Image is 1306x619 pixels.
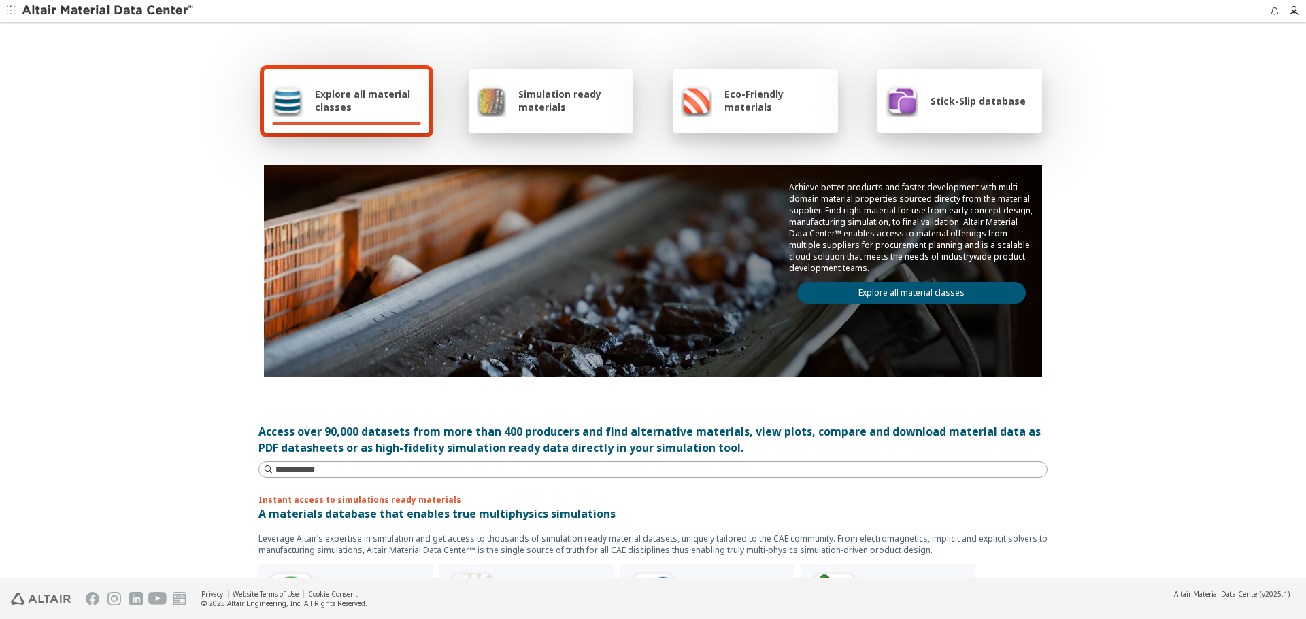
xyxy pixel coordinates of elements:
[201,599,367,608] div: © 2025 Altair Engineering, Inc. All Rights Reserved.
[724,88,829,113] span: Eco-Friendly materials
[797,282,1026,304] a: Explore all material classes
[201,589,223,599] a: Privacy
[886,84,918,117] img: Stick-Slip database
[22,4,195,18] img: Altair Material Data Center
[258,423,1048,456] div: Access over 90,000 datasets from more than 400 producers and find alternative materials, view plo...
[272,84,303,117] img: Explore all material classes
[11,593,71,605] img: Altair Engineering
[1174,589,1290,599] div: (v2025.1)
[477,84,506,117] img: Simulation ready materials
[308,589,358,599] a: Cookie Consent
[681,84,712,117] img: Eco-Friendly materials
[789,181,1034,274] p: Achieve better products and faster development with multi-domain material properties sourced dire...
[258,506,1048,522] p: A materials database that enables true multiphysics simulations
[315,88,421,113] span: Explore all material classes
[518,88,625,113] span: Simulation ready materials
[931,94,1026,107] span: Stick-Slip database
[233,589,299,599] a: Website Terms of Use
[258,533,1048,556] p: Leverage Altair’s expertise in simulation and get access to thousands of simulation ready materia...
[1174,589,1260,599] span: Altair Material Data Center
[258,494,1048,506] p: Instant access to simulations ready materials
